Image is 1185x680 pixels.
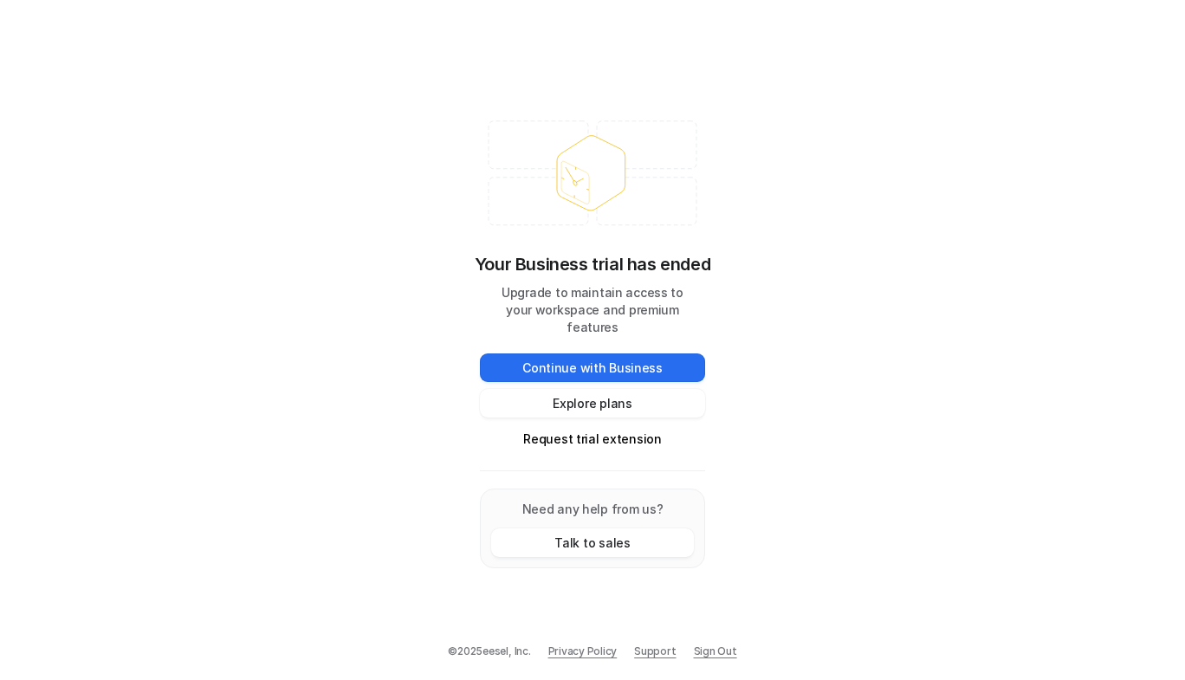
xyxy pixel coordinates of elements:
[480,389,705,418] button: Explore plans
[634,644,676,659] span: Support
[480,284,705,336] p: Upgrade to maintain access to your workspace and premium features
[480,353,705,382] button: Continue with Business
[491,528,694,557] button: Talk to sales
[475,251,710,277] p: Your Business trial has ended
[694,644,737,659] a: Sign Out
[491,500,694,518] p: Need any help from us?
[480,424,705,453] button: Request trial extension
[548,644,618,659] a: Privacy Policy
[448,644,530,659] p: © 2025 eesel, Inc.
